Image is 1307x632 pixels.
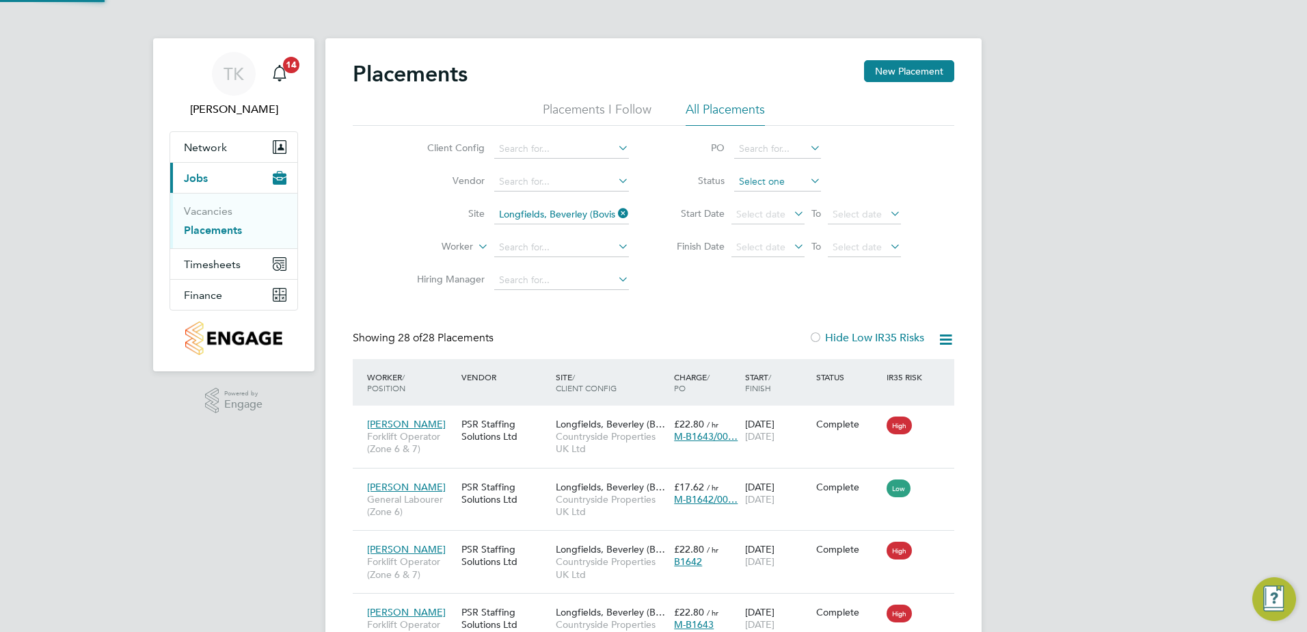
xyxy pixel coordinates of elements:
span: Forklift Operator (Zone 6 & 7) [367,555,455,580]
span: To [807,237,825,255]
nav: Main navigation [153,38,314,371]
label: Status [663,174,725,187]
div: Complete [816,543,880,555]
label: Hide Low IR35 Risks [809,331,924,345]
span: [PERSON_NAME] [367,606,446,618]
span: / Client Config [556,371,617,393]
button: Timesheets [170,249,297,279]
span: Low [887,479,911,497]
li: Placements I Follow [543,101,651,126]
span: High [887,605,912,622]
label: PO [663,142,725,154]
div: Vendor [458,365,552,389]
input: Select one [734,172,821,192]
button: Finance [170,280,297,310]
button: Engage Resource Center [1252,577,1296,621]
div: Showing [353,331,496,345]
input: Search for... [494,271,629,290]
span: High [887,417,912,434]
span: Select date [736,208,785,220]
span: Select date [833,241,882,253]
span: £22.80 [674,606,704,618]
span: [PERSON_NAME] [367,543,446,555]
span: To [807,205,825,222]
input: Search for... [494,140,629,159]
a: [PERSON_NAME]Forklift Operator (Zone 6 & 7)PSR Staffing Solutions LtdLongfields, Beverley (B…Coun... [364,598,954,610]
span: Finance [184,289,222,302]
button: Network [170,132,297,162]
span: Countryside Properties UK Ltd [556,493,667,518]
div: Status [813,365,884,389]
div: Start [742,365,813,400]
input: Search for... [494,205,629,224]
span: Timesheets [184,258,241,271]
a: Go to home page [170,321,298,355]
span: / Position [367,371,405,393]
div: PSR Staffing Solutions Ltd [458,411,552,449]
span: / hr [707,419,718,430]
div: Complete [816,418,880,430]
label: Site [406,207,485,220]
div: PSR Staffing Solutions Ltd [458,474,552,512]
span: / hr [707,544,718,555]
span: Forklift Operator (Zone 6 & 7) [367,430,455,455]
span: M-B1643/00… [674,430,738,443]
label: Hiring Manager [406,273,485,285]
span: M-B1643 [674,618,714,631]
span: M-B1642/00… [674,493,738,505]
a: [PERSON_NAME]General Labourer (Zone 6)PSR Staffing Solutions LtdLongfields, Beverley (B…Countrysi... [364,473,954,485]
span: 14 [283,57,299,73]
span: 28 of [398,331,422,345]
div: IR35 Risk [883,365,930,389]
span: Select date [736,241,785,253]
button: Jobs [170,163,297,193]
img: countryside-properties-logo-retina.png [185,321,282,355]
span: B1642 [674,555,702,568]
div: PSR Staffing Solutions Ltd [458,536,552,575]
span: £22.80 [674,543,704,555]
input: Search for... [494,172,629,192]
div: Jobs [170,193,297,248]
a: Powered byEngage [205,388,263,414]
label: Client Config [406,142,485,154]
span: / hr [707,482,718,492]
span: [PERSON_NAME] [367,481,446,493]
label: Start Date [663,207,725,220]
span: Tyler Kelly [170,101,298,118]
span: £22.80 [674,418,704,430]
span: [DATE] [745,555,774,568]
a: TK[PERSON_NAME] [170,52,298,118]
span: Countryside Properties UK Ltd [556,430,667,455]
span: [DATE] [745,618,774,631]
li: All Placements [686,101,765,126]
div: Complete [816,481,880,493]
a: 14 [266,52,293,96]
span: Select date [833,208,882,220]
span: £17.62 [674,481,704,493]
span: Engage [224,399,262,410]
input: Search for... [494,238,629,257]
span: Powered by [224,388,262,399]
div: Worker [364,365,458,400]
button: New Placement [864,60,954,82]
a: Placements [184,224,242,237]
span: Longfields, Beverley (B… [556,543,665,555]
label: Finish Date [663,240,725,252]
span: TK [224,65,244,83]
span: General Labourer (Zone 6) [367,493,455,518]
span: [DATE] [745,430,774,443]
span: Longfields, Beverley (B… [556,418,665,430]
span: [PERSON_NAME] [367,418,446,430]
span: / hr [707,607,718,618]
span: High [887,542,912,559]
span: Countryside Properties UK Ltd [556,555,667,580]
span: / PO [674,371,710,393]
a: [PERSON_NAME]Forklift Operator (Zone 6 & 7)PSR Staffing Solutions LtdLongfields, Beverley (B…Coun... [364,410,954,422]
div: Charge [671,365,742,400]
div: Complete [816,606,880,618]
label: Vendor [406,174,485,187]
span: Longfields, Beverley (B… [556,481,665,493]
h2: Placements [353,60,468,88]
div: [DATE] [742,474,813,512]
input: Search for... [734,140,821,159]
